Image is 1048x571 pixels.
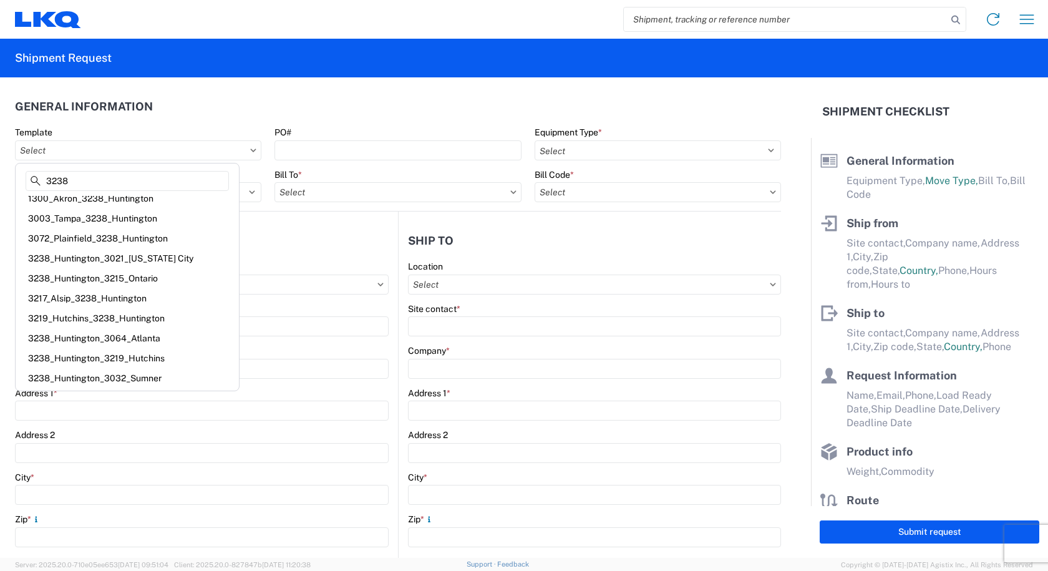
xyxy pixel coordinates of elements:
span: Weight, [847,466,881,477]
label: PO# [274,127,291,138]
span: City, [853,341,873,353]
span: Client: 2025.20.0-827847b [174,561,311,569]
div: 3238_Huntington_3219_Hutchins [18,348,236,368]
span: Ship Deadline Date, [871,403,963,415]
span: Product info [847,445,913,458]
label: Address 1 [15,388,57,399]
div: 3217_Alsip_3238_Huntington [18,288,236,308]
span: State, [872,265,900,276]
label: Address 1 [408,388,450,399]
label: Zip [15,514,41,525]
h2: Ship to [408,235,454,247]
span: Route [847,494,879,507]
a: Feedback [497,560,529,568]
span: Phone [982,341,1011,353]
div: 3072_Plainfield_3238_Huntington [18,228,236,248]
div: 3238_Huntington_3064_Atlanta [18,328,236,348]
span: Site contact, [847,327,905,339]
span: Ship to [847,306,885,320]
h2: Shipment Checklist [822,104,949,119]
input: Shipment, tracking or reference number [624,7,947,31]
span: Company name, [905,237,981,249]
label: Company [408,345,450,356]
span: Bill To, [978,175,1010,187]
input: Select [535,182,781,202]
label: City [15,472,34,483]
div: 3219_Hutchins_3238_Huntington [18,308,236,328]
input: Select [15,140,261,160]
div: 3238_Huntington_3032_Sumner [18,368,236,388]
label: Zip [408,514,434,525]
span: Name, [847,389,876,401]
span: Site contact, [847,237,905,249]
label: City [408,472,427,483]
a: Support [467,560,498,568]
span: Country, [944,341,982,353]
label: Bill To [274,169,302,180]
span: City, [853,251,873,263]
span: [DATE] 09:51:04 [118,561,168,569]
span: Request Information [847,369,957,382]
input: Select [408,275,781,295]
span: Phone, [938,265,969,276]
span: General Information [847,154,954,167]
label: Address 2 [15,429,55,441]
label: Country [599,556,635,567]
label: State [15,556,41,567]
label: Template [15,127,52,138]
label: Country [207,556,243,567]
span: Equipment Type, [847,175,925,187]
span: State, [916,341,944,353]
div: 3003_Tampa_3238_Huntington [18,208,236,228]
span: Company name, [905,327,981,339]
span: [DATE] 11:20:38 [262,561,311,569]
div: 3238_Huntington_3021_[US_STATE] City [18,248,236,268]
span: Ship from [847,217,898,230]
h2: Shipment Request [15,51,112,66]
label: Address 2 [408,429,448,441]
h2: General Information [15,100,153,113]
label: Bill Code [535,169,574,180]
span: Move Type, [925,175,978,187]
span: Hours to [871,278,910,290]
label: State [408,556,434,567]
span: Server: 2025.20.0-710e05ee653 [15,561,168,569]
label: Site contact [408,303,460,315]
span: Copyright © [DATE]-[DATE] Agistix Inc., All Rights Reserved [841,559,1033,570]
div: 3238_Huntington_3215_Ontario [18,268,236,288]
input: Select [274,182,521,202]
span: Email, [876,389,905,401]
span: Country, [900,265,938,276]
div: 1300_Akron_3238_Huntington [18,188,236,208]
span: Commodity [881,466,934,477]
span: Phone, [905,389,936,401]
button: Submit request [820,520,1039,544]
label: Equipment Type [535,127,602,138]
label: Location [408,261,443,272]
span: Zip code, [873,341,916,353]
